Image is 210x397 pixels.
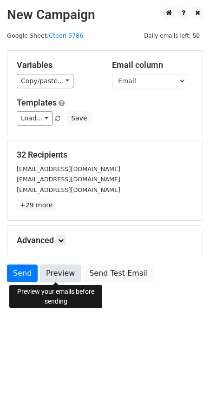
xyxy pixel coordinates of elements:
[17,111,52,126] a: Load...
[164,352,210,397] iframe: Chat Widget
[7,7,203,23] h2: New Campaign
[17,165,120,172] small: [EMAIL_ADDRESS][DOMAIN_NAME]
[7,32,83,39] small: Google Sheet:
[17,150,193,160] h5: 32 Recipients
[141,31,203,41] span: Daily emails left: 50
[83,265,154,282] a: Send Test Email
[17,60,98,70] h5: Variables
[9,285,102,308] div: Preview your emails before sending
[141,32,203,39] a: Daily emails left: 50
[17,235,193,245] h5: Advanced
[17,98,57,107] a: Templates
[17,186,120,193] small: [EMAIL_ADDRESS][DOMAIN_NAME]
[67,111,91,126] button: Save
[17,176,120,183] small: [EMAIL_ADDRESS][DOMAIN_NAME]
[17,199,56,211] a: +29 more
[7,265,38,282] a: Send
[17,74,73,88] a: Copy/paste...
[40,265,81,282] a: Preview
[49,32,83,39] a: Cteen 5786
[112,60,193,70] h5: Email column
